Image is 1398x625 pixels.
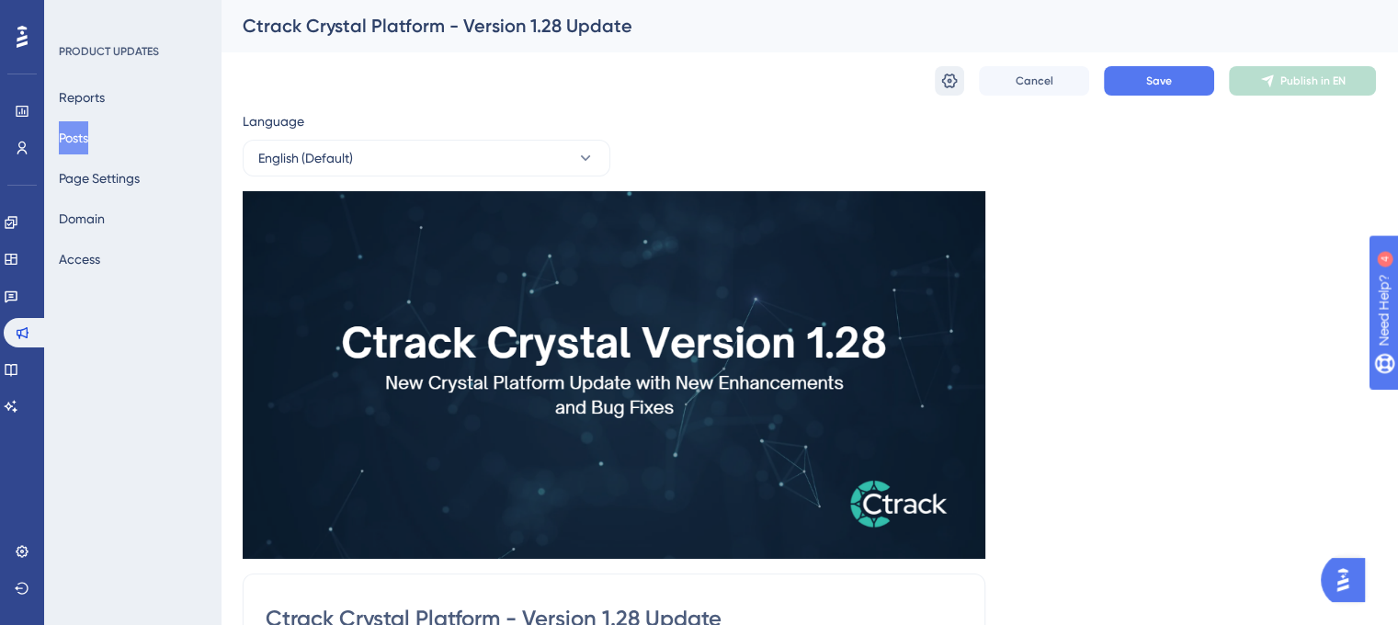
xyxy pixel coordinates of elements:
button: Reports [59,81,105,114]
button: Publish in EN [1229,66,1376,96]
div: 4 [128,9,133,24]
div: PRODUCT UPDATES [59,44,159,59]
span: Cancel [1016,74,1053,88]
img: file-1754574735902.png [243,191,985,559]
span: Publish in EN [1280,74,1346,88]
iframe: UserGuiding AI Assistant Launcher [1321,552,1376,608]
button: English (Default) [243,140,610,176]
button: Access [59,243,100,276]
button: Save [1104,66,1214,96]
div: Ctrack Crystal Platform - Version 1.28 Update [243,13,1330,39]
button: Cancel [979,66,1089,96]
button: Page Settings [59,162,140,195]
button: Posts [59,121,88,154]
span: Language [243,110,304,132]
span: Save [1146,74,1172,88]
button: Domain [59,202,105,235]
span: Need Help? [43,5,115,27]
span: English (Default) [258,147,353,169]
